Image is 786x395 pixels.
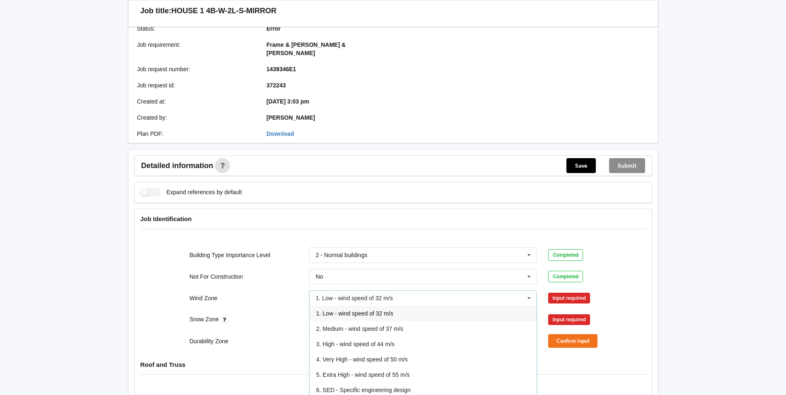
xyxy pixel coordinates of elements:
[316,371,410,378] span: 5. Extra High - wind speed of 55 m/s
[131,97,261,106] div: Created at :
[316,310,393,317] span: 1. Low - wind speed of 32 m/s
[189,252,270,258] label: Building Type Importance Level
[266,66,296,72] b: 1439346E1
[189,273,243,280] label: Not For Construction
[316,387,411,393] span: 6. SED - Specific engineering design
[172,6,277,16] h3: HOUSE 1 4B-W-2L-S-MIRROR
[140,215,646,223] h4: Job Identification
[266,114,315,121] b: [PERSON_NAME]
[131,24,261,33] div: Status :
[131,81,261,89] div: Job request id :
[566,158,596,173] button: Save
[131,41,261,57] div: Job requirement :
[266,98,309,105] b: [DATE] 3:03 pm
[266,82,286,89] b: 372243
[316,252,368,258] div: 2 - Normal buildings
[140,361,646,369] h4: Roof and Truss
[266,130,294,137] a: Download
[548,334,597,348] button: Confirm input
[316,274,323,279] div: No
[548,249,583,261] div: Completed
[140,6,172,16] h3: Job title:
[140,188,242,197] label: Expand references by default
[141,162,213,169] span: Detailed information
[548,271,583,282] div: Completed
[189,295,218,301] label: Wind Zone
[266,41,346,56] b: Frame & [PERSON_NAME] & [PERSON_NAME]
[316,356,408,363] span: 4. Very High - wind speed of 50 m/s
[316,341,394,347] span: 3. High - wind speed of 44 m/s
[131,65,261,73] div: Job request number :
[316,325,403,332] span: 2. Medium - wind speed of 37 m/s
[266,25,281,32] b: Error
[548,314,590,325] div: Input required
[131,130,261,138] div: Plan PDF :
[189,316,220,323] label: Snow Zone
[548,293,590,303] div: Input required
[131,113,261,122] div: Created by :
[189,338,228,344] label: Durability Zone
